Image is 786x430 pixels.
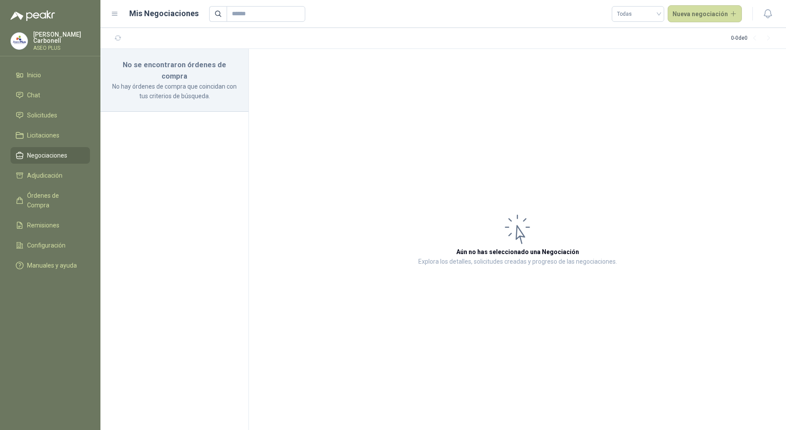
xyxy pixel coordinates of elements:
[10,217,90,234] a: Remisiones
[10,107,90,124] a: Solicitudes
[33,45,90,51] p: ASEO PLUS
[27,131,59,140] span: Licitaciones
[33,31,90,44] p: [PERSON_NAME] Carbonell
[27,191,82,210] span: Órdenes de Compra
[10,147,90,164] a: Negociaciones
[731,31,776,45] div: 0 - 0 de 0
[10,187,90,213] a: Órdenes de Compra
[10,10,55,21] img: Logo peakr
[27,241,65,250] span: Configuración
[10,67,90,83] a: Inicio
[10,257,90,274] a: Manuales y ayuda
[27,171,62,180] span: Adjudicación
[10,167,90,184] a: Adjudicación
[111,59,238,82] h3: No se encontraron órdenes de compra
[27,261,77,270] span: Manuales y ayuda
[27,90,40,100] span: Chat
[10,237,90,254] a: Configuración
[418,257,617,267] p: Explora los detalles, solicitudes creadas y progreso de las negociaciones.
[27,151,67,160] span: Negociaciones
[129,7,199,20] h1: Mis Negociaciones
[10,127,90,144] a: Licitaciones
[617,7,659,21] span: Todas
[27,220,59,230] span: Remisiones
[27,110,57,120] span: Solicitudes
[456,247,579,257] h3: Aún no has seleccionado una Negociación
[111,82,238,101] p: No hay órdenes de compra que coincidan con tus criterios de búsqueda.
[10,87,90,103] a: Chat
[11,33,28,49] img: Company Logo
[27,70,41,80] span: Inicio
[668,5,742,23] button: Nueva negociación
